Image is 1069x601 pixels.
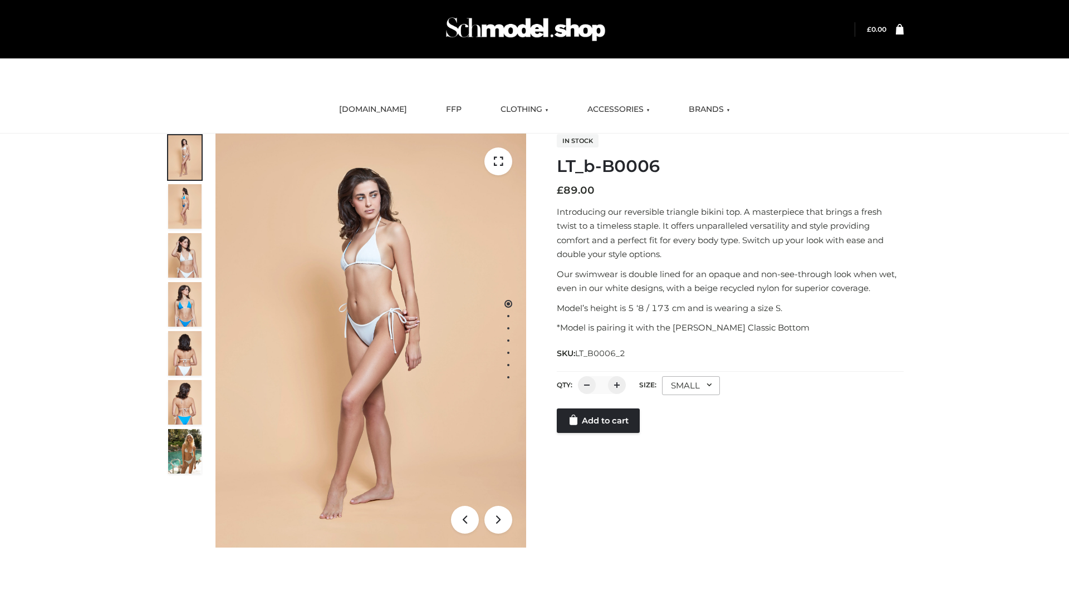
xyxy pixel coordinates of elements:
[168,184,202,229] img: ArielClassicBikiniTop_CloudNine_AzureSky_OW114ECO_2-scaled.jpg
[680,97,738,122] a: BRANDS
[442,7,609,51] img: Schmodel Admin 964
[557,184,595,196] bdi: 89.00
[557,381,572,389] label: QTY:
[557,301,904,316] p: Model’s height is 5 ‘8 / 173 cm and is wearing a size S.
[215,134,526,548] img: LT_b-B0006
[557,156,904,176] h1: LT_b-B0006
[662,376,720,395] div: SMALL
[168,233,202,278] img: ArielClassicBikiniTop_CloudNine_AzureSky_OW114ECO_3-scaled.jpg
[168,429,202,474] img: Arieltop_CloudNine_AzureSky2.jpg
[557,321,904,335] p: *Model is pairing it with the [PERSON_NAME] Classic Bottom
[557,267,904,295] p: Our swimwear is double lined for an opaque and non-see-through look when wet, even in our white d...
[867,25,886,33] a: £0.00
[557,134,599,147] span: In stock
[168,135,202,180] img: ArielClassicBikiniTop_CloudNine_AzureSky_OW114ECO_1-scaled.jpg
[438,97,470,122] a: FFP
[168,331,202,376] img: ArielClassicBikiniTop_CloudNine_AzureSky_OW114ECO_7-scaled.jpg
[557,408,640,433] a: Add to cart
[867,25,886,33] bdi: 0.00
[867,25,871,33] span: £
[557,184,563,196] span: £
[168,380,202,425] img: ArielClassicBikiniTop_CloudNine_AzureSky_OW114ECO_8-scaled.jpg
[557,347,626,360] span: SKU:
[579,97,658,122] a: ACCESSORIES
[168,282,202,327] img: ArielClassicBikiniTop_CloudNine_AzureSky_OW114ECO_4-scaled.jpg
[557,205,904,262] p: Introducing our reversible triangle bikini top. A masterpiece that brings a fresh twist to a time...
[639,381,656,389] label: Size:
[331,97,415,122] a: [DOMAIN_NAME]
[575,348,625,358] span: LT_B0006_2
[492,97,557,122] a: CLOTHING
